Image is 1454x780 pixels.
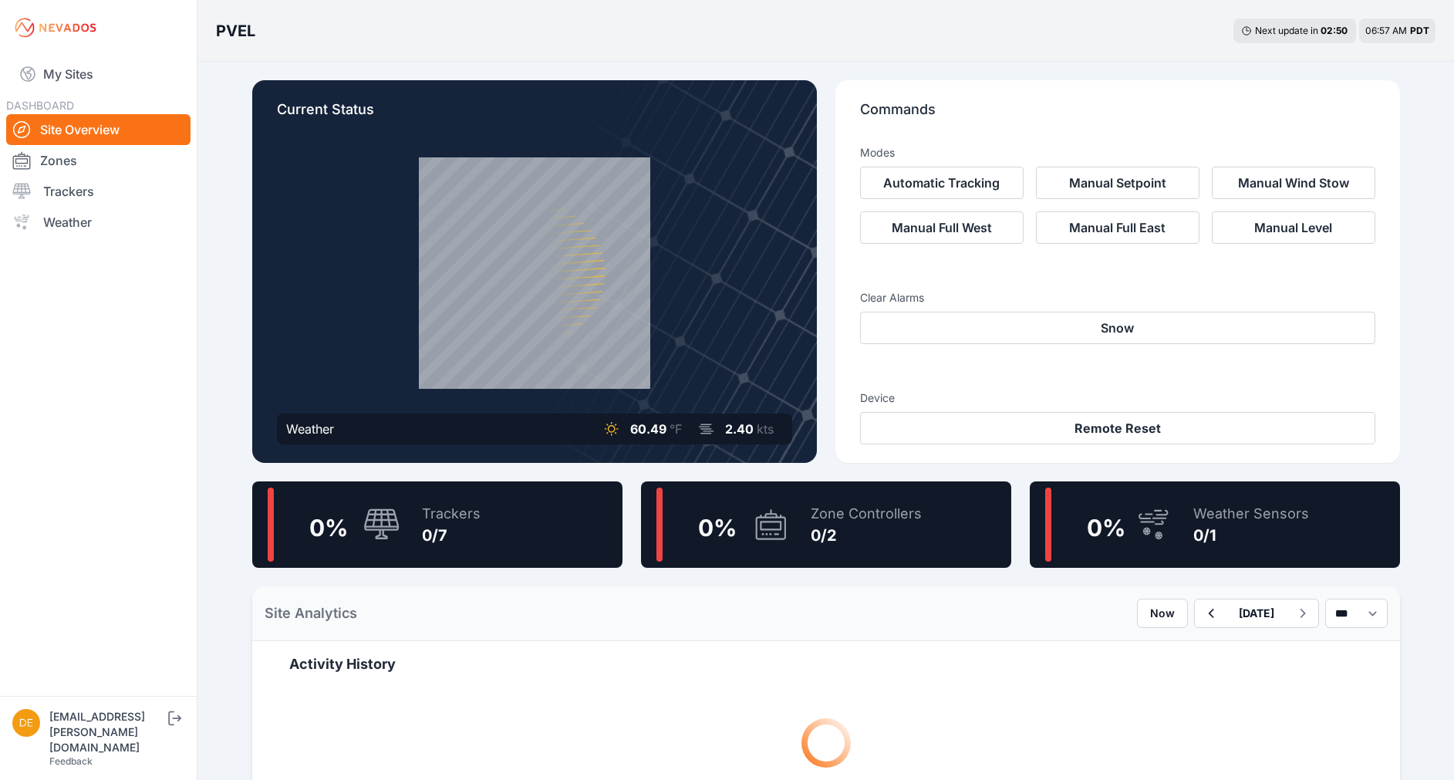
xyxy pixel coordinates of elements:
span: DASHBOARD [6,99,74,112]
button: Manual Full West [860,211,1024,244]
span: PDT [1410,25,1429,36]
img: Nevados [12,15,99,40]
span: 2.40 [725,421,754,437]
button: Manual Level [1212,211,1375,244]
a: Weather [6,207,191,238]
h3: PVEL [216,20,255,42]
a: 0%Zone Controllers0/2 [641,481,1011,568]
a: 0%Trackers0/7 [252,481,622,568]
img: devin.martin@nevados.solar [12,709,40,737]
h2: Activity History [289,653,1363,675]
span: 60.49 [630,421,666,437]
a: Feedback [49,755,93,767]
a: 0%Weather Sensors0/1 [1030,481,1400,568]
button: Now [1137,599,1188,628]
div: Zone Controllers [811,503,922,525]
button: [DATE] [1226,599,1287,627]
span: °F [670,421,682,437]
button: Snow [860,312,1375,344]
div: [EMAIL_ADDRESS][PERSON_NAME][DOMAIN_NAME] [49,709,165,755]
a: Site Overview [6,114,191,145]
span: 0 % [1087,514,1125,542]
p: Current Status [277,99,792,133]
div: 0/2 [811,525,922,546]
p: Commands [860,99,1375,133]
div: 02 : 50 [1321,25,1348,37]
button: Remote Reset [860,412,1375,444]
nav: Breadcrumb [216,11,255,51]
span: kts [757,421,774,437]
span: 06:57 AM [1365,25,1407,36]
h3: Modes [860,145,895,160]
span: 0 % [309,514,348,542]
button: Manual Full East [1036,211,1199,244]
a: Trackers [6,176,191,207]
div: Weather Sensors [1193,503,1309,525]
button: Automatic Tracking [860,167,1024,199]
span: Next update in [1255,25,1318,36]
div: 0/7 [422,525,481,546]
h3: Clear Alarms [860,290,1375,306]
div: 0/1 [1193,525,1309,546]
h3: Device [860,390,1375,406]
div: Trackers [422,503,481,525]
button: Manual Wind Stow [1212,167,1375,199]
a: My Sites [6,56,191,93]
div: Weather [286,420,334,438]
a: Zones [6,145,191,176]
span: 0 % [698,514,737,542]
button: Manual Setpoint [1036,167,1199,199]
h2: Site Analytics [265,603,357,624]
